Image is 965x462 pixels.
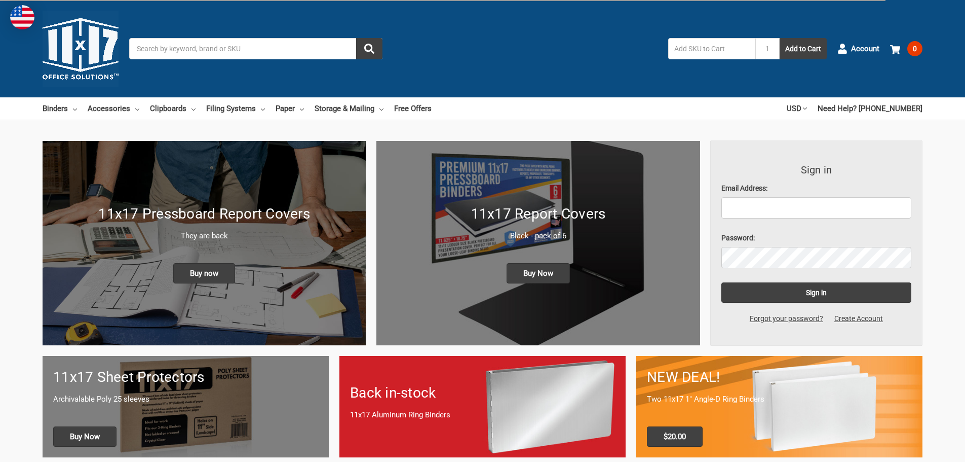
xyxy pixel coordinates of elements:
h1: 11x17 Report Covers [387,203,689,225]
img: 11x17 Report Covers [376,141,700,345]
img: New 11x17 Pressboard Binders [43,141,366,345]
input: Search by keyword, brand or SKU [129,38,382,59]
span: Buy Now [507,263,570,283]
p: 11x17 Aluminum Ring Binders [350,409,615,421]
img: duty and tax information for United States [10,5,34,29]
a: Back in-stock 11x17 Aluminum Ring Binders [339,356,626,457]
a: Forgot your password? [744,313,829,324]
button: Add to Cart [780,38,827,59]
p: Two 11x17 1" Angle-D Ring Binders [647,394,912,405]
a: Paper [276,97,304,120]
a: 11x17 Report Covers 11x17 Report Covers Black - pack of 6 Buy Now [376,141,700,345]
h1: 11x17 Sheet Protectors [53,367,318,388]
a: Free Offers [394,97,432,120]
label: Password: [721,233,912,243]
a: Filing Systems [206,97,265,120]
a: 11x17 sheet protectors 11x17 Sheet Protectors Archivalable Poly 25 sleeves Buy Now [43,356,329,457]
span: Buy now [173,263,235,283]
input: Add SKU to Cart [668,38,755,59]
p: Archivalable Poly 25 sleeves [53,394,318,405]
p: Black - pack of 6 [387,230,689,242]
span: $20.00 [647,427,703,447]
a: New 11x17 Pressboard Binders 11x17 Pressboard Report Covers They are back Buy now [43,141,366,345]
img: 11x17.com [43,11,119,87]
a: Binders [43,97,77,120]
h3: Sign in [721,162,912,177]
label: Email Address: [721,183,912,194]
input: Sign in [721,282,912,303]
a: Need Help? [PHONE_NUMBER] [818,97,922,120]
a: 11x17 Binder 2-pack only $20.00 NEW DEAL! Two 11x17 1" Angle-D Ring Binders $20.00 [636,356,922,457]
a: Storage & Mailing [315,97,383,120]
span: Buy Now [53,427,117,447]
h1: Back in-stock [350,382,615,404]
h1: NEW DEAL! [647,367,912,388]
a: 0 [890,35,922,62]
a: Accessories [88,97,139,120]
span: Account [851,43,879,55]
p: They are back [53,230,355,242]
a: Account [837,35,879,62]
a: Create Account [829,313,889,324]
a: USD [787,97,807,120]
h1: 11x17 Pressboard Report Covers [53,203,355,225]
span: 0 [907,41,922,56]
a: Clipboards [150,97,196,120]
